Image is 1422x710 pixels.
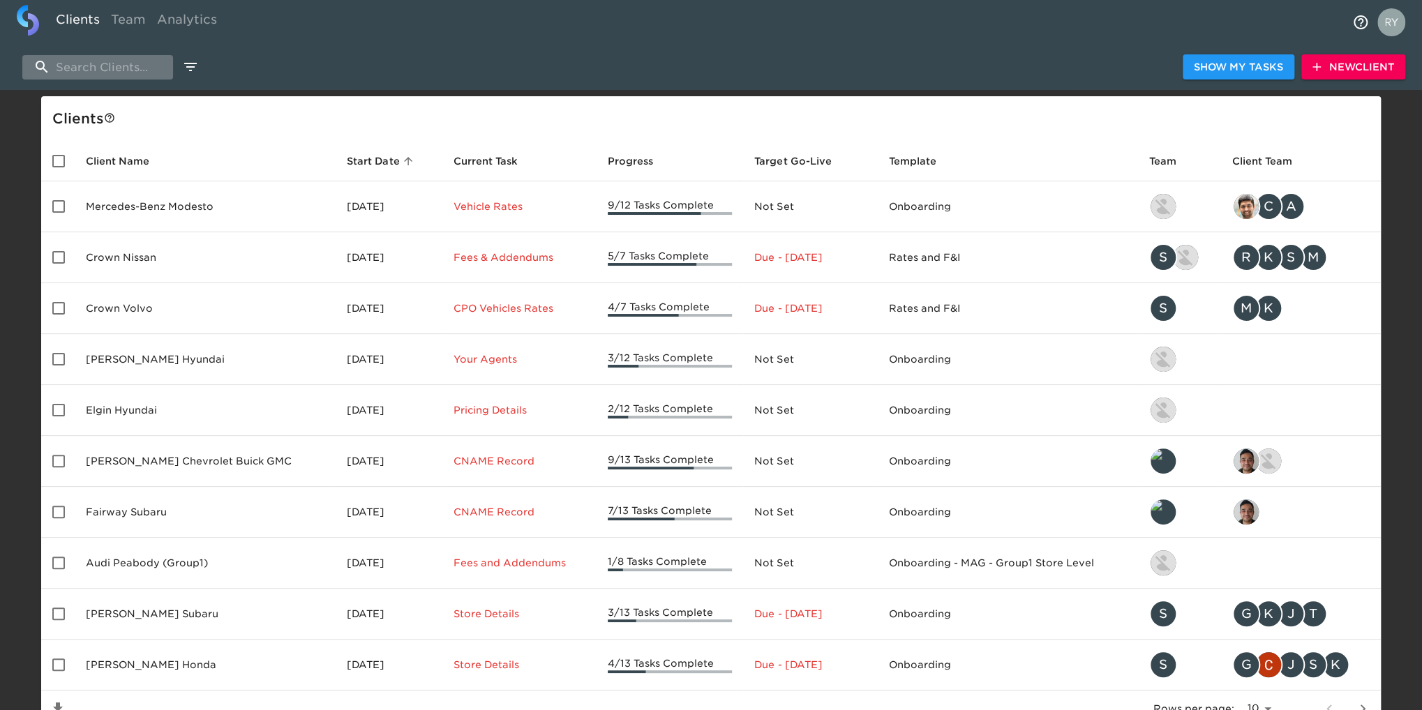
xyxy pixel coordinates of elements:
[743,181,877,232] td: Not Set
[336,436,442,487] td: [DATE]
[1149,600,1177,628] div: S
[597,334,744,385] td: 3/12 Tasks Complete
[86,153,167,169] span: Client Name
[743,334,877,385] td: Not Set
[347,153,417,169] span: Start Date
[75,232,336,283] td: Crown Nissan
[336,487,442,538] td: [DATE]
[1232,153,1310,169] span: Client Team
[1149,294,1210,322] div: savannah@roadster.com
[743,538,877,589] td: Not Set
[1149,192,1210,220] div: kevin.lo@roadster.com
[754,658,866,672] p: Due - [DATE]
[878,283,1138,334] td: Rates and F&I
[597,385,744,436] td: 2/12 Tasks Complete
[1234,448,1259,474] img: sai@simplemnt.com
[22,55,173,80] input: search
[454,153,518,169] span: This is the next Task in this Hub that should be completed
[597,181,744,232] td: 9/12 Tasks Complete
[75,640,336,690] td: [PERSON_NAME] Honda
[878,232,1138,283] td: Rates and F&I
[597,436,744,487] td: 9/13 Tasks Complete
[454,607,585,621] p: Store Details
[878,385,1138,436] td: Onboarding
[336,232,442,283] td: [DATE]
[75,487,336,538] td: Fairway Subaru
[1149,396,1210,424] div: kevin.lo@roadster.com
[597,640,744,690] td: 4/13 Tasks Complete
[1256,652,1281,677] img: christopher.mccarthy@roadster.com
[1151,448,1176,474] img: leland@roadster.com
[878,334,1138,385] td: Onboarding
[1149,294,1177,322] div: S
[1183,54,1294,80] button: Show My Tasks
[104,112,115,123] svg: This is a list of all of your clients and clients shared with you
[1377,8,1405,36] img: Profile
[1149,153,1195,169] span: Team
[1255,294,1282,322] div: K
[336,640,442,690] td: [DATE]
[52,107,1375,130] div: Client s
[1232,243,1260,271] div: R
[1149,600,1210,628] div: savannah@roadster.com
[1232,600,1370,628] div: george.lawton@schomp.com, kevin.mand@schomp.com, james.kurtenbach@schomp.com, tj.joyce@schomp.com
[1277,600,1305,628] div: J
[1299,651,1327,679] div: S
[743,436,877,487] td: Not Set
[743,487,877,538] td: Not Set
[1232,651,1260,679] div: G
[336,334,442,385] td: [DATE]
[105,5,151,39] a: Team
[1149,243,1210,271] div: savannah@roadster.com, austin@roadster.com
[454,658,585,672] p: Store Details
[1149,498,1210,526] div: leland@roadster.com
[454,199,585,213] p: Vehicle Rates
[1277,651,1305,679] div: J
[1312,59,1394,76] span: New Client
[1149,549,1210,577] div: nikko.foster@roadster.com
[1149,447,1210,475] div: leland@roadster.com
[754,250,866,264] p: Due - [DATE]
[1299,243,1327,271] div: M
[1234,194,1259,219] img: sandeep@simplemnt.com
[1149,243,1177,271] div: S
[1277,243,1305,271] div: S
[151,5,223,39] a: Analytics
[50,5,105,39] a: Clients
[1255,243,1282,271] div: K
[454,250,585,264] p: Fees & Addendums
[597,232,744,283] td: 5/7 Tasks Complete
[336,385,442,436] td: [DATE]
[75,283,336,334] td: Crown Volvo
[1194,59,1283,76] span: Show My Tasks
[1232,294,1260,322] div: M
[1151,194,1176,219] img: kevin.lo@roadster.com
[454,301,585,315] p: CPO Vehicles Rates
[1232,600,1260,628] div: G
[1234,499,1259,524] img: sai@simplemnt.com
[597,589,744,640] td: 3/13 Tasks Complete
[75,181,336,232] td: Mercedes-Benz Modesto
[1151,398,1176,423] img: kevin.lo@roadster.com
[878,181,1138,232] td: Onboarding
[1255,192,1282,220] div: C
[1151,347,1176,372] img: kevin.lo@roadster.com
[878,487,1138,538] td: Onboarding
[754,153,831,169] span: Calculated based on the start date and the duration of all Tasks contained in this Hub.
[1173,245,1198,270] img: austin@roadster.com
[75,538,336,589] td: Audi Peabody (Group1)
[1151,499,1176,524] img: leland@roadster.com
[754,153,849,169] span: Target Go-Live
[1151,550,1176,575] img: nikko.foster@roadster.com
[754,301,866,315] p: Due - [DATE]
[1232,294,1370,322] div: mcooley@crowncars.com, kwilson@crowncars.com
[454,556,585,570] p: Fees and Addendums
[336,538,442,589] td: [DATE]
[1344,6,1377,39] button: notifications
[454,505,585,519] p: CNAME Record
[597,487,744,538] td: 7/13 Tasks Complete
[1232,447,1370,475] div: sai@simplemnt.com, nikko.foster@roadster.com
[336,283,442,334] td: [DATE]
[1149,651,1177,679] div: S
[1232,651,1370,679] div: george.lawton@schomp.com, christopher.mccarthy@roadster.com, james.kurtenbach@schomp.com, scott.g...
